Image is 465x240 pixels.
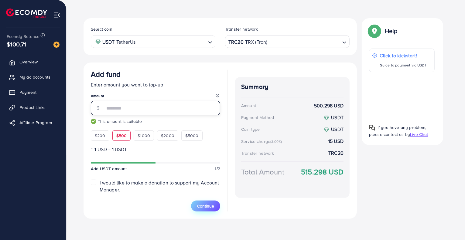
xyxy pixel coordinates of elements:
[91,118,220,124] small: This amount is suitable
[5,71,62,83] a: My ad accounts
[91,26,112,32] label: Select coin
[369,124,426,137] span: If you have any problem, please contact us by
[241,103,256,109] div: Amount
[328,150,344,157] strong: TRC20
[225,35,350,48] div: Search for option
[241,126,260,132] div: Coin type
[241,114,274,120] div: Payment Method
[116,133,127,139] span: $500
[7,40,26,49] span: $100.71
[270,139,282,144] small: (3.00%)
[100,179,219,193] span: I would like to make a donation to support my Account Manager.
[225,26,258,32] label: Transfer network
[369,125,375,131] img: Popup guide
[331,126,344,133] strong: USDT
[439,213,460,235] iframe: Chat
[314,102,344,109] strong: 500.298 USD
[91,35,215,48] div: Search for option
[95,133,105,139] span: $200
[5,56,62,68] a: Overview
[161,133,174,139] span: $2000
[6,8,47,18] img: logo
[91,119,96,124] img: guide
[241,167,284,177] div: Total Amount
[324,115,329,121] img: coin
[324,127,329,133] img: coin
[102,38,115,46] strong: USDT
[185,133,199,139] span: $5000
[19,104,46,110] span: Product Links
[53,12,60,19] img: menu
[215,166,220,172] span: 1/2
[241,150,274,156] div: Transfer network
[191,201,220,211] button: Continue
[95,39,101,45] img: coin
[53,42,60,48] img: image
[380,52,427,59] p: Click to kickstart!
[369,25,380,36] img: Popup guide
[19,89,36,95] span: Payment
[19,120,52,126] span: Affiliate Program
[241,138,284,144] div: Service charge
[5,101,62,113] a: Product Links
[385,27,398,35] p: Help
[331,114,344,121] strong: USDT
[91,146,220,153] p: ~ 1 USD = 1 USDT
[5,86,62,98] a: Payment
[410,131,428,137] span: Live Chat
[137,37,206,46] input: Search for option
[7,33,39,39] span: Ecomdy Balance
[328,138,344,145] strong: 15 USD
[91,81,220,88] p: Enter amount you want to top-up
[138,133,150,139] span: $1000
[301,167,344,177] strong: 515.298 USD
[245,38,268,46] span: TRX (Tron)
[19,59,38,65] span: Overview
[197,203,214,209] span: Continue
[380,62,427,69] p: Guide to payment via USDT
[91,70,121,79] h3: Add fund
[91,93,220,101] legend: Amount
[241,83,344,91] h4: Summary
[91,166,127,172] span: Add USDT amount
[19,74,50,80] span: My ad accounts
[5,117,62,129] a: Affiliate Program
[228,38,244,46] strong: TRC20
[268,37,340,46] input: Search for option
[116,38,135,46] span: TetherUs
